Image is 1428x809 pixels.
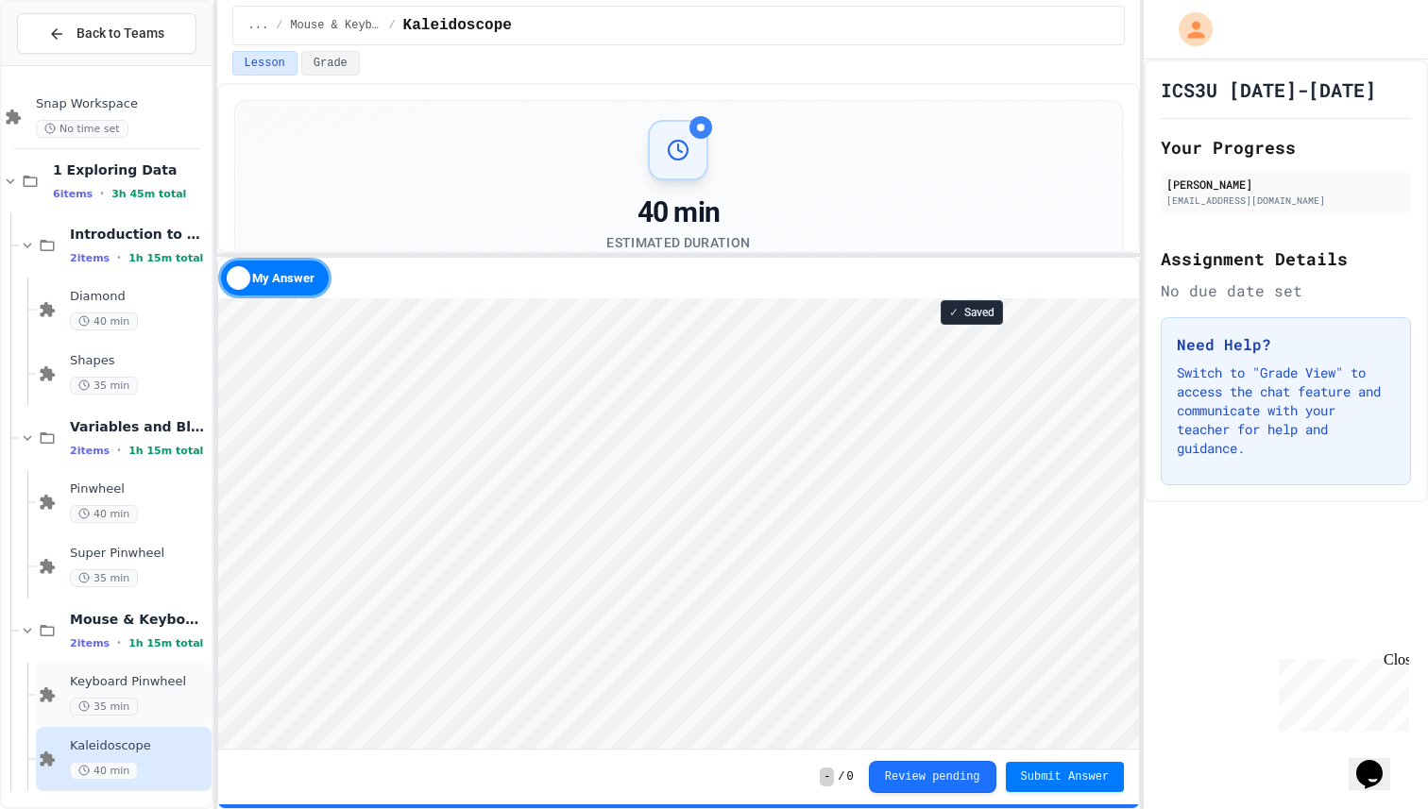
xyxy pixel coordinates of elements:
[70,252,110,264] span: 2 items
[70,445,110,457] span: 2 items
[1166,194,1405,208] div: [EMAIL_ADDRESS][DOMAIN_NAME]
[70,418,208,435] span: Variables and Blocks
[70,738,208,754] span: Kaleidoscope
[117,443,121,458] span: •
[964,305,994,320] span: Saved
[111,188,186,200] span: 3h 45m total
[70,569,138,587] span: 35 min
[1161,76,1376,103] h1: ICS3U [DATE]-[DATE]
[128,637,203,649] span: 1h 15m total
[1177,363,1395,458] p: Switch to "Grade View" to access the chat feature and communicate with your teacher for help and ...
[128,252,203,264] span: 1h 15m total
[1159,8,1217,51] div: My Account
[1021,769,1110,784] span: Submit Answer
[70,226,208,243] span: Introduction to Snap
[820,767,834,786] span: -
[838,769,844,784] span: /
[388,18,395,33] span: /
[1166,176,1405,193] div: [PERSON_NAME]
[1006,762,1125,792] button: Submit Answer
[949,305,959,320] span: ✓
[606,233,750,252] div: Estimated Duration
[1161,279,1411,302] div: No due date set
[70,481,208,497] span: Pinwheel
[53,161,208,178] span: 1 Exploring Data
[606,195,750,229] div: 40 min
[100,186,104,201] span: •
[1177,333,1395,356] h3: Need Help?
[70,546,208,562] span: Super Pinwheel
[70,698,138,716] span: 35 min
[70,762,138,780] span: 40 min
[1161,245,1411,272] h2: Assignment Details
[8,8,130,120] div: Chat with us now!Close
[290,18,381,33] span: Mouse & Keyboard
[70,312,138,330] span: 40 min
[70,637,110,649] span: 2 items
[403,14,512,37] span: Kaleidoscope
[128,445,203,457] span: 1h 15m total
[117,250,121,265] span: •
[117,635,121,650] span: •
[36,120,128,138] span: No time set
[232,51,297,76] button: Lesson
[70,289,208,305] span: Diamond
[70,353,208,369] span: Shapes
[17,13,196,54] button: Back to Teams
[53,188,93,200] span: 6 items
[70,377,138,395] span: 35 min
[248,18,269,33] span: ...
[301,51,360,76] button: Grade
[1271,651,1409,732] iframe: chat widget
[218,298,1140,749] iframe: Snap! Programming Environment
[1161,134,1411,160] h2: Your Progress
[76,24,164,43] span: Back to Teams
[36,96,208,112] span: Snap Workspace
[1349,733,1409,790] iframe: chat widget
[70,674,208,690] span: Keyboard Pinwheel
[70,611,208,628] span: Mouse & Keyboard
[276,18,282,33] span: /
[869,761,996,793] button: Review pending
[847,769,854,784] span: 0
[70,505,138,523] span: 40 min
